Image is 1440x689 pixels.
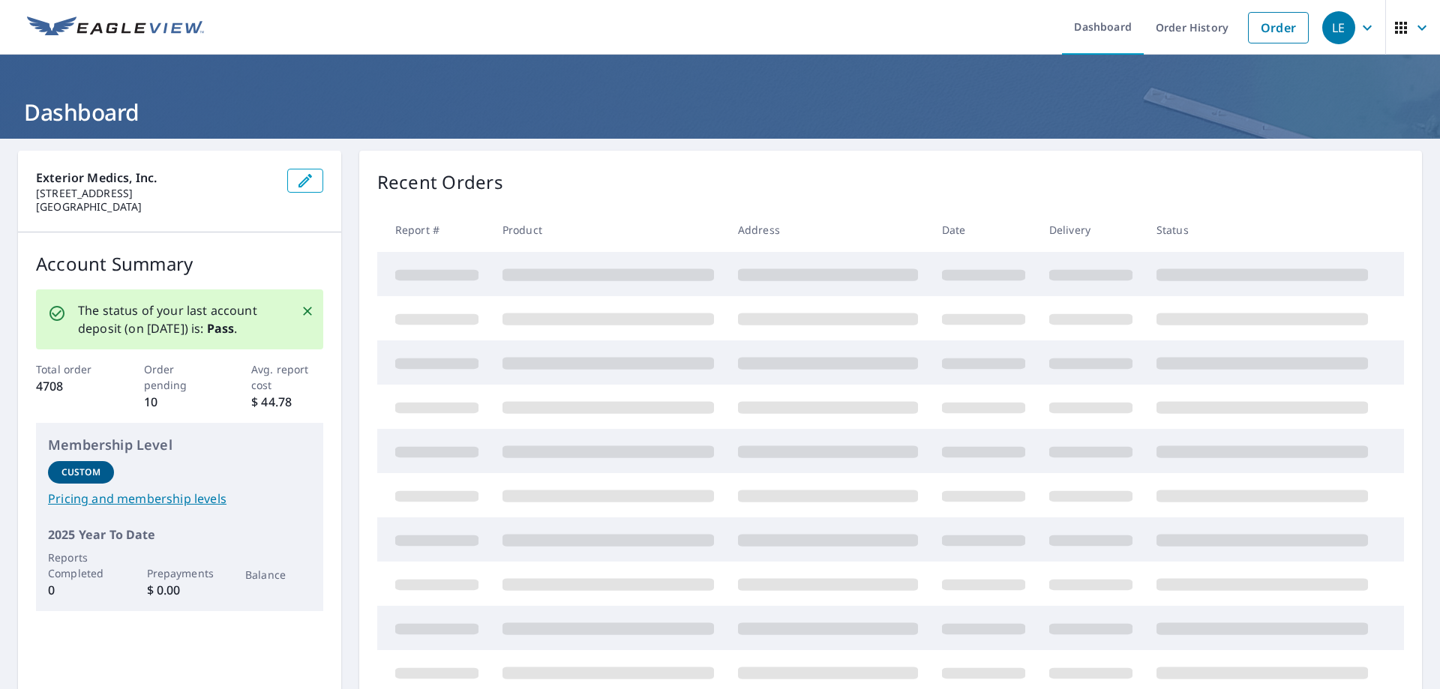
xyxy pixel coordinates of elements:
[251,361,323,393] p: Avg. report cost
[48,490,311,508] a: Pricing and membership levels
[36,250,323,277] p: Account Summary
[490,208,726,252] th: Product
[36,377,108,395] p: 4708
[27,16,204,39] img: EV Logo
[147,565,213,581] p: Prepayments
[207,320,235,337] b: Pass
[78,301,283,337] p: The status of your last account deposit (on [DATE]) is: .
[377,169,503,196] p: Recent Orders
[251,393,323,411] p: $ 44.78
[48,435,311,455] p: Membership Level
[1144,208,1380,252] th: Status
[147,581,213,599] p: $ 0.00
[930,208,1037,252] th: Date
[1322,11,1355,44] div: LE
[377,208,490,252] th: Report #
[36,187,275,200] p: [STREET_ADDRESS]
[726,208,930,252] th: Address
[36,169,275,187] p: Exterior Medics, Inc.
[36,361,108,377] p: Total order
[1037,208,1144,252] th: Delivery
[245,567,311,583] p: Balance
[18,97,1422,127] h1: Dashboard
[144,393,216,411] p: 10
[48,581,114,599] p: 0
[144,361,216,393] p: Order pending
[36,200,275,214] p: [GEOGRAPHIC_DATA]
[298,301,317,321] button: Close
[48,550,114,581] p: Reports Completed
[61,466,100,479] p: Custom
[1248,12,1309,43] a: Order
[48,526,311,544] p: 2025 Year To Date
